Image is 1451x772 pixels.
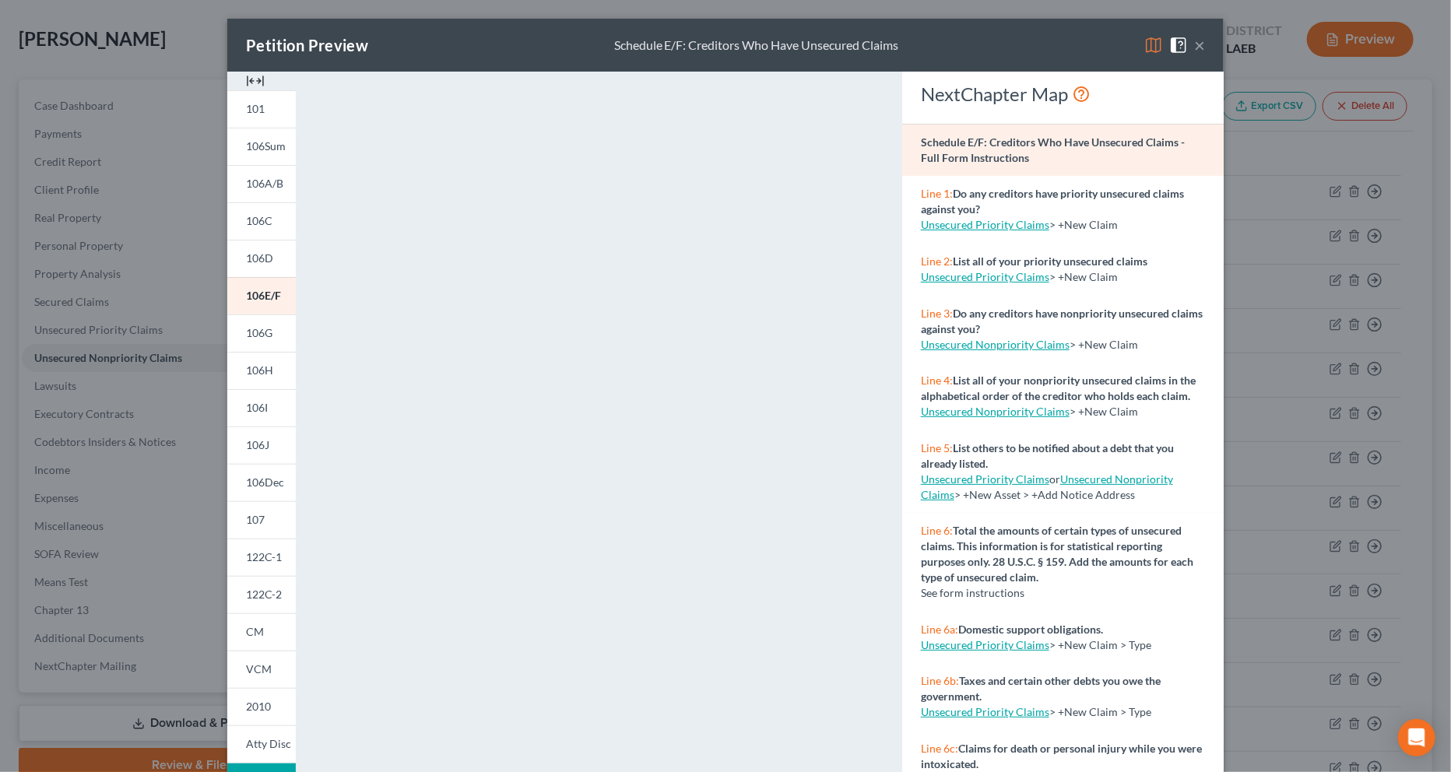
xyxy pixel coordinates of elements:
[921,472,1060,486] span: or
[227,613,296,651] a: CM
[227,202,296,240] a: 106C
[1070,405,1138,418] span: > +New Claim
[227,128,296,165] a: 106Sum
[921,187,1184,216] strong: Do any creditors have priority unsecured claims against you?
[1049,638,1151,651] span: > +New Claim > Type
[921,254,953,268] span: Line 2:
[921,742,958,755] span: Line 6c:
[227,426,296,464] a: 106J
[227,277,296,314] a: 106E/F
[921,638,1049,651] a: Unsecured Priority Claims
[614,37,899,54] div: Schedule E/F: Creditors Who Have Unsecured Claims
[921,187,953,200] span: Line 1:
[227,352,296,389] a: 106H
[921,674,959,687] span: Line 6b:
[1398,719,1435,756] div: Open Intercom Messenger
[227,389,296,426] a: 106I
[246,475,284,489] span: 106Dec
[227,725,296,763] a: Atty Disc
[246,588,282,601] span: 122C-2
[227,314,296,352] a: 106G
[958,623,1103,636] strong: Domestic support obligations.
[921,674,1161,703] strong: Taxes and certain other debts you owe the government.
[246,102,265,115] span: 101
[227,688,296,725] a: 2010
[1049,705,1151,718] span: > +New Claim > Type
[921,374,1196,402] strong: List all of your nonpriority unsecured claims in the alphabetical order of the creditor who holds...
[921,524,953,537] span: Line 6:
[227,651,296,688] a: VCM
[246,513,265,526] span: 107
[227,240,296,277] a: 106D
[921,307,953,320] span: Line 3:
[246,139,286,153] span: 106Sum
[1049,270,1118,283] span: > +New Claim
[921,586,1024,599] span: See form instructions
[246,289,281,302] span: 106E/F
[227,501,296,539] a: 107
[921,472,1049,486] a: Unsecured Priority Claims
[1070,338,1138,351] span: > +New Claim
[921,524,1193,584] strong: Total the amounts of certain types of unsecured claims. This information is for statistical repor...
[246,550,282,563] span: 122C-1
[246,326,272,339] span: 106G
[227,576,296,613] a: 122C-2
[953,254,1147,268] strong: List all of your priority unsecured claims
[921,441,953,454] span: Line 5:
[246,363,273,377] span: 106H
[921,338,1070,351] a: Unsecured Nonpriority Claims
[921,135,1185,164] strong: Schedule E/F: Creditors Who Have Unsecured Claims - Full Form Instructions
[921,374,953,387] span: Line 4:
[921,218,1049,231] a: Unsecured Priority Claims
[921,307,1203,335] strong: Do any creditors have nonpriority unsecured claims against you?
[921,82,1205,107] div: NextChapter Map
[921,742,1202,770] strong: Claims for death or personal injury while you were intoxicated.
[227,165,296,202] a: 106A/B
[1144,36,1163,54] img: map-eea8200ae884c6f1103ae1953ef3d486a96c86aabb227e865a55264e3737af1f.svg
[246,737,291,750] span: Atty Disc
[921,441,1174,470] strong: List others to be notified about a debt that you already listed.
[921,405,1070,418] a: Unsecured Nonpriority Claims
[246,251,273,265] span: 106D
[921,270,1049,283] a: Unsecured Priority Claims
[921,623,958,636] span: Line 6a:
[246,438,269,451] span: 106J
[246,72,265,90] img: expand-e0f6d898513216a626fdd78e52531dac95497ffd26381d4c15ee2fc46db09dca.svg
[1194,36,1205,54] button: ×
[227,90,296,128] a: 101
[1169,36,1188,54] img: help-close-5ba153eb36485ed6c1ea00a893f15db1cb9b99d6cae46e1a8edb6c62d00a1a76.svg
[246,625,264,638] span: CM
[227,464,296,501] a: 106Dec
[1049,218,1118,231] span: > +New Claim
[246,34,368,56] div: Petition Preview
[246,401,268,414] span: 106I
[246,177,283,190] span: 106A/B
[246,700,271,713] span: 2010
[227,539,296,576] a: 122C-1
[246,662,272,675] span: VCM
[921,705,1049,718] a: Unsecured Priority Claims
[246,214,272,227] span: 106C
[921,472,1173,501] span: > +New Asset > +Add Notice Address
[921,472,1173,501] a: Unsecured Nonpriority Claims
